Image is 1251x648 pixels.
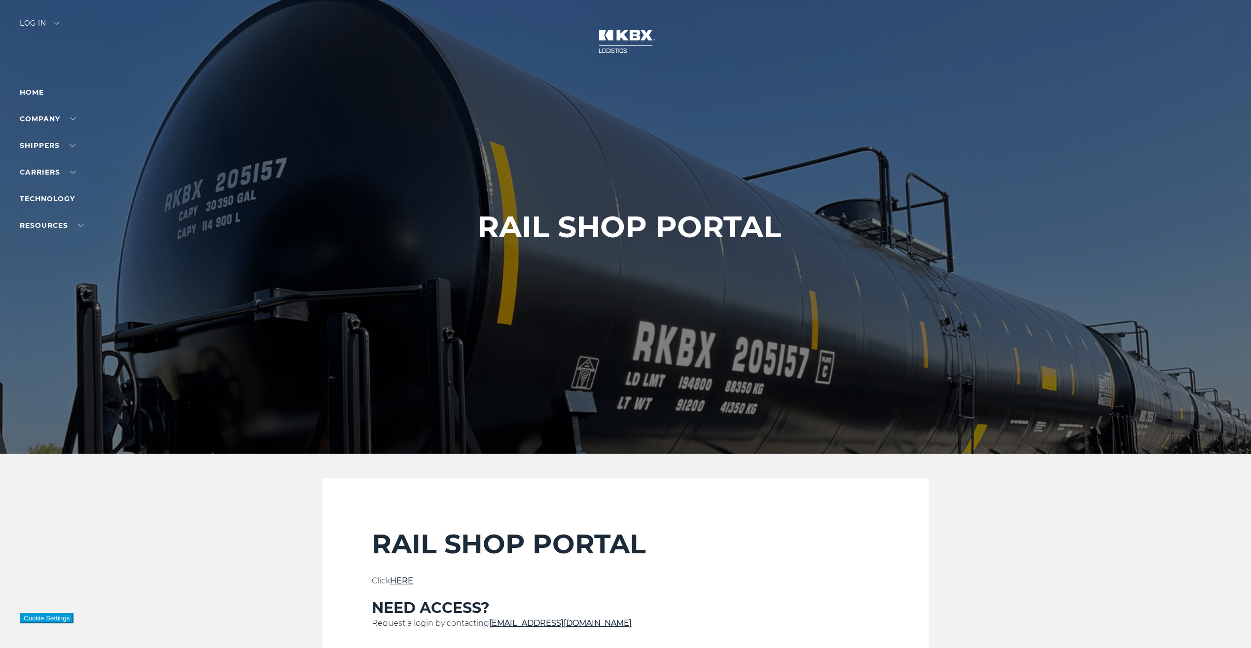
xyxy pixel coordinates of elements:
[20,194,75,203] a: Technology
[20,114,76,123] a: Company
[372,617,880,629] p: Request a login by contacting
[477,210,781,244] h1: RAIL SHOP PORTAL
[20,613,73,623] button: Cookie Settings
[372,528,880,560] h2: RAIL SHOP PORTAL
[20,141,75,150] a: SHIPPERS
[20,168,76,177] a: Carriers
[372,575,880,587] p: Click
[372,599,880,617] h3: NEED ACCESS?
[589,20,663,63] img: kbx logo
[20,20,59,34] div: Log in
[390,576,413,585] a: HERE
[53,22,59,25] img: arrow
[20,88,44,97] a: Home
[20,221,84,230] a: RESOURCES
[489,618,632,628] a: [EMAIL_ADDRESS][DOMAIN_NAME]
